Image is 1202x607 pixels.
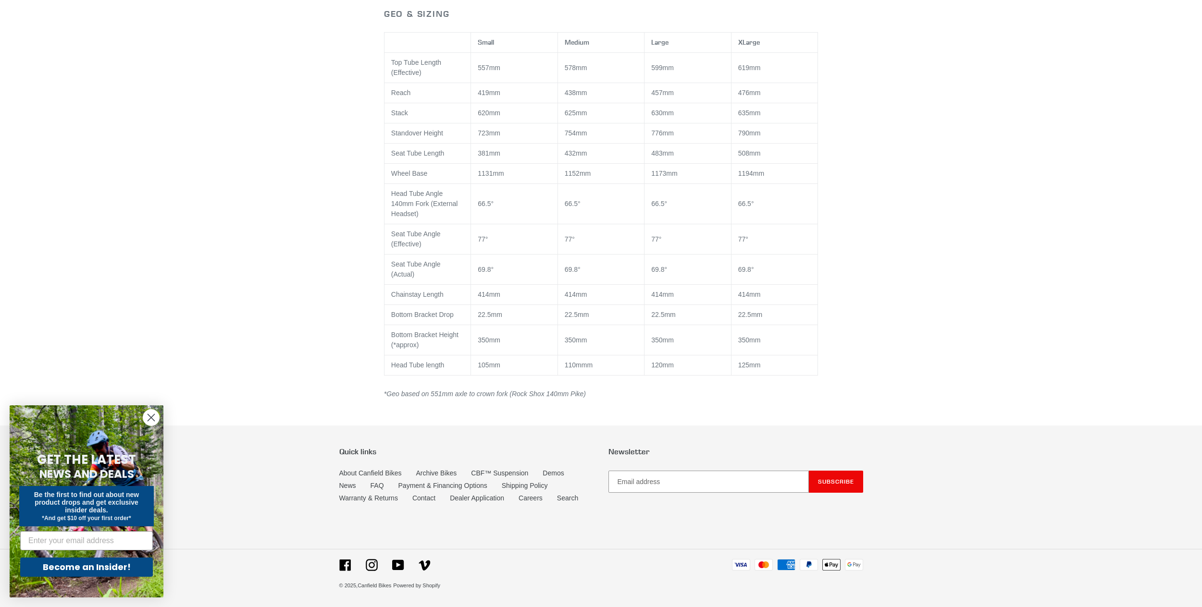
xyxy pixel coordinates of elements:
td: 350mm [471,325,558,355]
td: 414mm [471,285,558,305]
td: Reach [384,83,471,103]
td: 1131mm [471,164,558,184]
button: Become an Insider! [20,558,153,577]
td: 619mm [731,53,818,83]
th: Large [644,33,731,53]
td: Head Tube Angle 140mm Fork (External Headset) [384,184,471,224]
td: 69.8° [731,255,818,285]
td: Stack [384,103,471,123]
td: 69.8° [471,255,558,285]
p: Quick links [339,447,594,456]
small: © 2025, [339,583,392,588]
a: Dealer Application [450,494,504,502]
a: CBF™ Suspension [471,469,528,477]
th: XLarge [731,33,818,53]
th: Medium [558,33,644,53]
td: 22.5mm [731,305,818,325]
td: 438mm [558,83,644,103]
a: Contact [412,494,435,502]
td: 350mm [644,325,731,355]
td: 578mm [558,53,644,83]
a: Powered by Shopify [393,583,440,588]
td: 457mm [644,83,731,103]
td: Seat Tube Angle (Effective) [384,224,471,255]
td: 1152mm [558,164,644,184]
a: Shipping Policy [502,482,548,489]
td: 557mm [471,53,558,83]
td: 105mm [471,355,558,376]
a: Careers [519,494,543,502]
td: 77° [471,224,558,255]
td: 419mm [471,83,558,103]
td: 77° [644,224,731,255]
td: 483mm [644,144,731,164]
a: Warranty & Returns [339,494,398,502]
td: Seat Tube Angle (Actual) [384,255,471,285]
a: Payment & Financing Options [398,482,487,489]
td: 69.8° [558,255,644,285]
td: 723mm [471,123,558,144]
td: 22.5mm [471,305,558,325]
td: 77° [558,224,644,255]
td: 22.5mm [644,305,731,325]
input: Enter your email address [20,531,153,550]
a: About Canfield Bikes [339,469,402,477]
td: Top Tube Length (Effective) [384,53,471,83]
h2: GEO & SIZING [384,9,818,19]
td: 630mm [644,103,731,123]
td: 414mm [644,285,731,305]
td: 66.5° [731,184,818,224]
a: Search [557,494,578,502]
td: 635mm [731,103,818,123]
button: Close dialog [143,409,160,426]
td: 625mm [558,103,644,123]
td: 620mm [471,103,558,123]
a: Archive Bikes [416,469,457,477]
td: 1194mm [731,164,818,184]
td: Seat Tube Length [384,144,471,164]
td: 125mm [731,355,818,376]
td: 599mm [644,53,731,83]
span: GET THE LATEST [37,451,136,468]
span: NEWS AND DEALS [39,466,134,482]
td: 120mm [644,355,731,376]
td: 110mmm [558,355,644,376]
td: 1173mm [644,164,731,184]
td: 66.5° [471,184,558,224]
td: 432mm [558,144,644,164]
td: 66.5° [644,184,731,224]
a: News [339,482,356,489]
td: 350mm [731,325,818,355]
td: 776mm [644,123,731,144]
td: 66.5° [558,184,644,224]
td: 754mm [558,123,644,144]
span: Subscribe [818,478,854,485]
td: Bottom Bracket Height (*approx) [384,325,471,355]
input: Email address [608,471,809,493]
a: Canfield Bikes [358,583,391,588]
td: 77° [731,224,818,255]
td: Chainstay Length [384,285,471,305]
td: 350mm [558,325,644,355]
td: 476mm [731,83,818,103]
td: 508mm [731,144,818,164]
td: Bottom Bracket Drop [384,305,471,325]
th: Small [471,33,558,53]
td: Head Tube length [384,355,471,376]
td: 790mm [731,123,818,144]
button: Subscribe [809,471,863,493]
p: Newsletter [608,447,863,456]
td: 414mm [731,285,818,305]
td: 381mm [471,144,558,164]
td: 22.5mm [558,305,644,325]
td: 69.8° [644,255,731,285]
a: FAQ [371,482,384,489]
td: Wheel Base [384,164,471,184]
span: Be the first to find out about new product drops and get exclusive insider deals. [34,491,139,514]
td: Standover Height [384,123,471,144]
a: Demos [543,469,564,477]
span: *And get $10 off your first order* [42,515,131,522]
td: 414mm [558,285,644,305]
em: *Geo based on 551mm axle to crown fork (Rock Shox 140mm Pike) [384,390,586,398]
